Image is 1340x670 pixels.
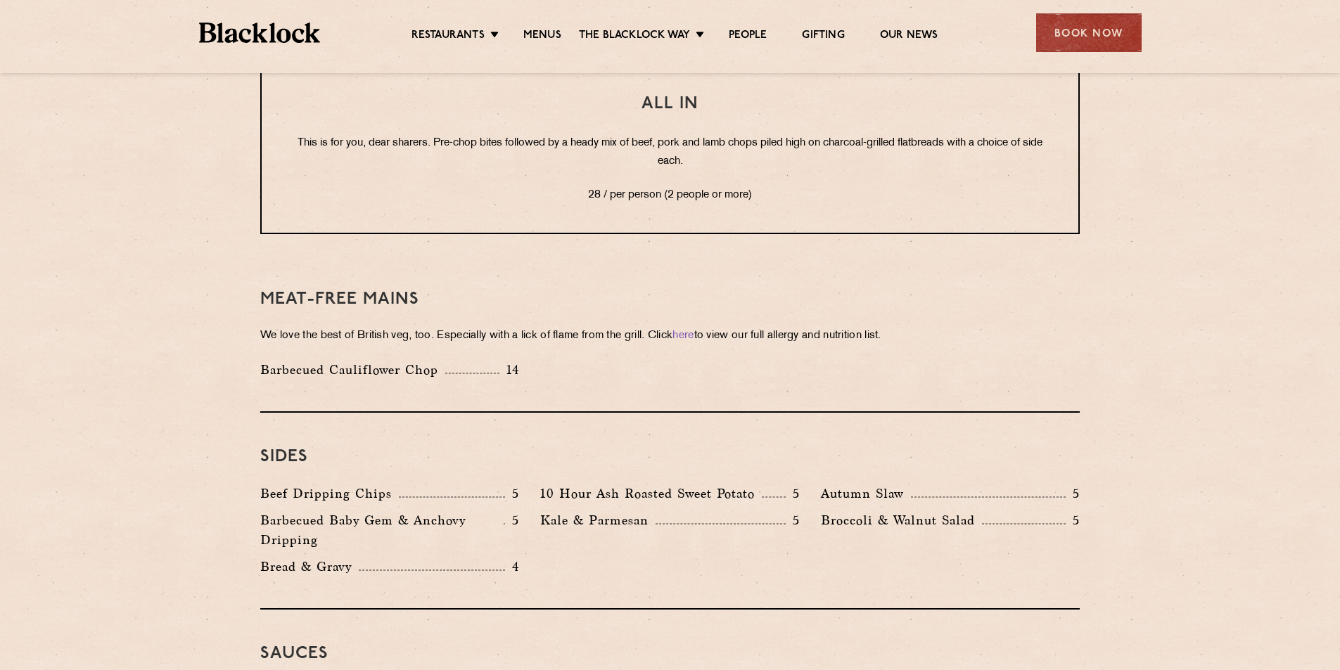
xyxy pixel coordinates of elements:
h3: Sides [260,448,1080,466]
p: 5 [786,484,800,503]
p: Beef Dripping Chips [260,484,399,503]
p: Broccoli & Walnut Salad [821,510,982,530]
p: 5 [786,511,800,529]
h3: Meat-Free mains [260,290,1080,309]
p: 5 [505,511,519,529]
a: Menus [523,29,561,44]
p: We love the best of British veg, too. Especially with a lick of flame from the grill. Click to vi... [260,326,1080,346]
p: 5 [1066,484,1080,503]
p: 5 [505,484,519,503]
h3: All In [290,95,1050,113]
a: Gifting [802,29,844,44]
p: Barbecued Cauliflower Chop [260,360,445,380]
a: Restaurants [411,29,485,44]
p: 14 [499,361,520,379]
img: BL_Textured_Logo-footer-cropped.svg [199,22,321,43]
p: 5 [1066,511,1080,529]
h3: Sauces [260,645,1080,663]
p: 10 Hour Ash Roasted Sweet Potato [540,484,762,503]
a: The Blacklock Way [579,29,690,44]
a: here [672,330,694,341]
p: 28 / per person (2 people or more) [290,186,1050,205]
p: Kale & Parmesan [540,510,656,530]
p: Bread & Gravy [260,557,359,576]
a: Our News [880,29,938,44]
p: This is for you, dear sharers. Pre-chop bites followed by a heady mix of beef, pork and lamb chop... [290,134,1050,171]
p: Barbecued Baby Gem & Anchovy Dripping [260,510,504,550]
a: People [729,29,767,44]
div: Book Now [1036,13,1142,52]
p: 4 [505,558,519,576]
p: Autumn Slaw [821,484,911,503]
